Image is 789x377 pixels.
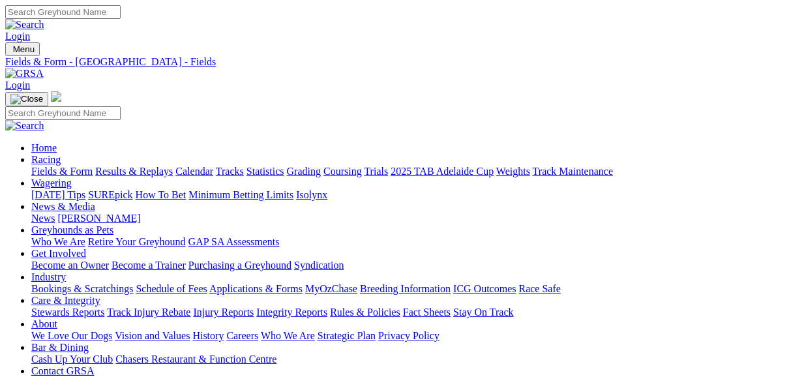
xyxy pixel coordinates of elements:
a: Strategic Plan [318,330,376,341]
a: About [31,318,57,329]
a: Tracks [216,166,244,177]
button: Toggle navigation [5,92,48,106]
a: Statistics [246,166,284,177]
a: Race Safe [518,283,560,294]
a: Minimum Betting Limits [188,189,293,200]
a: Bar & Dining [31,342,89,353]
a: Syndication [294,260,344,271]
a: Breeding Information [360,283,451,294]
div: Wagering [31,189,784,201]
a: Weights [496,166,530,177]
input: Search [5,106,121,120]
a: Trials [364,166,388,177]
a: Industry [31,271,66,282]
a: ICG Outcomes [453,283,516,294]
a: History [192,330,224,341]
a: We Love Our Dogs [31,330,112,341]
a: GAP SA Assessments [188,236,280,247]
a: Integrity Reports [256,307,327,318]
a: Home [31,142,57,153]
div: Care & Integrity [31,307,784,318]
a: News & Media [31,201,95,212]
a: Cash Up Your Club [31,354,113,365]
a: Results & Replays [95,166,173,177]
a: Grading [287,166,321,177]
a: Track Injury Rebate [107,307,190,318]
a: Vision and Values [115,330,190,341]
a: SUREpick [88,189,132,200]
a: Schedule of Fees [136,283,207,294]
a: Track Maintenance [533,166,613,177]
div: Industry [31,283,784,295]
a: Login [5,31,30,42]
a: Fields & Form - [GEOGRAPHIC_DATA] - Fields [5,56,784,68]
a: Racing [31,154,61,165]
div: Get Involved [31,260,784,271]
a: [DATE] Tips [31,189,85,200]
a: Bookings & Scratchings [31,283,133,294]
a: Get Involved [31,248,86,259]
a: Retire Your Greyhound [88,236,186,247]
span: Menu [13,44,35,54]
a: How To Bet [136,189,186,200]
a: Contact GRSA [31,365,94,376]
a: News [31,213,55,224]
div: About [31,330,784,342]
a: Who We Are [261,330,315,341]
img: Search [5,120,44,132]
a: Calendar [175,166,213,177]
a: Login [5,80,30,91]
a: Careers [226,330,258,341]
a: Purchasing a Greyhound [188,260,291,271]
img: Search [5,19,44,31]
a: Isolynx [296,189,327,200]
img: logo-grsa-white.png [51,91,61,102]
img: GRSA [5,68,44,80]
a: Privacy Policy [378,330,439,341]
a: Fact Sheets [403,307,451,318]
a: Fields & Form [31,166,93,177]
a: [PERSON_NAME] [57,213,140,224]
a: Chasers Restaurant & Function Centre [115,354,276,365]
a: Coursing [323,166,362,177]
a: Care & Integrity [31,295,100,306]
button: Toggle navigation [5,42,40,56]
a: Applications & Forms [209,283,303,294]
div: News & Media [31,213,784,224]
div: Greyhounds as Pets [31,236,784,248]
a: MyOzChase [305,283,357,294]
div: Racing [31,166,784,177]
a: Rules & Policies [330,307,400,318]
a: Stewards Reports [31,307,104,318]
a: Become a Trainer [112,260,186,271]
a: Who We Are [31,236,85,247]
a: 2025 TAB Adelaide Cup [391,166,494,177]
a: Wagering [31,177,72,188]
a: Become an Owner [31,260,109,271]
a: Stay On Track [453,307,513,318]
div: Bar & Dining [31,354,784,365]
img: Close [10,94,43,104]
input: Search [5,5,121,19]
a: Greyhounds as Pets [31,224,113,235]
a: Injury Reports [193,307,254,318]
